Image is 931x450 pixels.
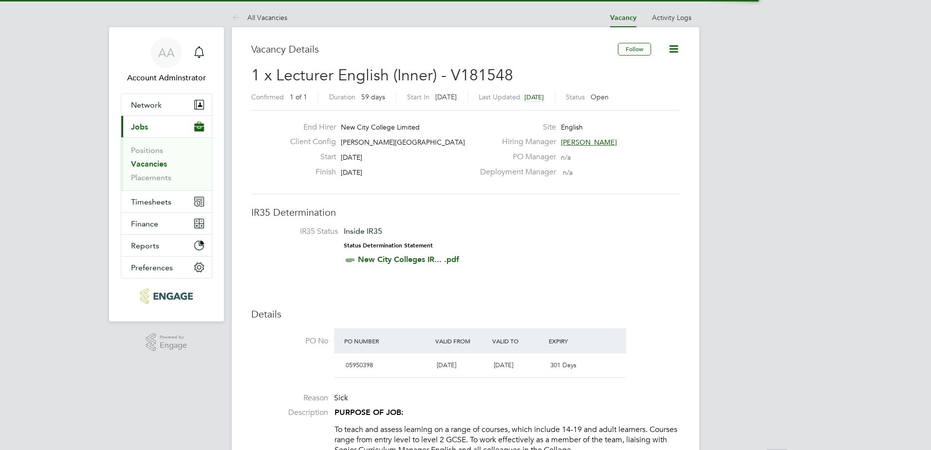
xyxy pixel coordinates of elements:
strong: Status Determination Statement [344,242,433,249]
span: [DATE] [435,93,457,101]
span: [PERSON_NAME][GEOGRAPHIC_DATA] [341,138,465,147]
div: Valid From [433,332,490,350]
label: Duration [329,93,355,101]
div: PO Number [342,332,433,350]
label: Last Updated [479,93,521,101]
span: Engage [160,341,187,350]
label: Site [474,122,556,132]
button: Preferences [121,257,212,278]
h3: Vacancy Details [251,43,618,56]
div: Valid To [490,332,547,350]
span: Powered by [160,333,187,341]
span: 59 days [361,93,385,101]
label: PO Manager [474,152,556,162]
label: Hiring Manager [474,137,556,147]
label: Description [251,408,328,418]
button: Timesheets [121,191,212,212]
span: Inside IR35 [344,226,382,236]
label: Reason [251,393,328,403]
button: Network [121,94,212,115]
span: Finance [131,219,158,228]
h3: IR35 Determination [251,206,680,219]
span: Open [591,93,609,101]
span: AA [158,46,175,59]
button: Reports [121,235,212,256]
label: End Hirer [282,122,336,132]
button: Follow [618,43,651,56]
a: Activity Logs [652,13,691,22]
a: Go to home page [121,288,212,304]
span: 05950398 [346,361,373,369]
span: New City College Limited [341,123,420,131]
span: Timesheets [131,197,171,206]
span: 1 of 1 [290,93,307,101]
label: PO No [251,336,328,346]
button: Finance [121,213,212,234]
strong: PURPOSE OF JOB: [335,408,404,417]
button: Jobs [121,116,212,137]
label: Start [282,152,336,162]
span: Account Adminstrator [121,72,212,84]
span: Preferences [131,263,173,272]
label: Status [566,93,585,101]
span: Jobs [131,122,148,131]
span: Sick [334,393,348,403]
nav: Main navigation [109,27,224,321]
span: English [561,123,583,131]
span: 301 Days [550,361,577,369]
div: Jobs [121,137,212,190]
span: [DATE] [437,361,456,369]
a: New City Colleges IR... .pdf [358,255,459,264]
label: Confirmed [251,93,284,101]
span: n/a [563,168,573,177]
div: Expiry [546,332,603,350]
span: [DATE] [341,168,362,177]
span: [PERSON_NAME] [561,138,617,147]
span: [DATE] [524,93,544,101]
span: 1 x Lecturer English (Inner) - V181548 [251,66,513,85]
label: Deployment Manager [474,167,556,177]
a: AAAccount Adminstrator [121,37,212,84]
span: Network [131,100,162,110]
span: Reports [131,241,159,250]
h3: Details [251,308,680,320]
a: Placements [131,173,171,182]
a: Positions [131,146,163,155]
img: protocol-logo-retina.png [140,288,192,304]
span: [DATE] [494,361,513,369]
span: n/a [561,153,571,162]
a: Vacancies [131,159,167,169]
span: [DATE] [341,153,362,162]
label: Finish [282,167,336,177]
label: Client Config [282,137,336,147]
a: Powered byEngage [146,333,187,352]
label: IR35 Status [261,226,338,237]
label: Start In [407,93,429,101]
a: Vacancy [610,14,636,22]
a: All Vacancies [232,13,287,22]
